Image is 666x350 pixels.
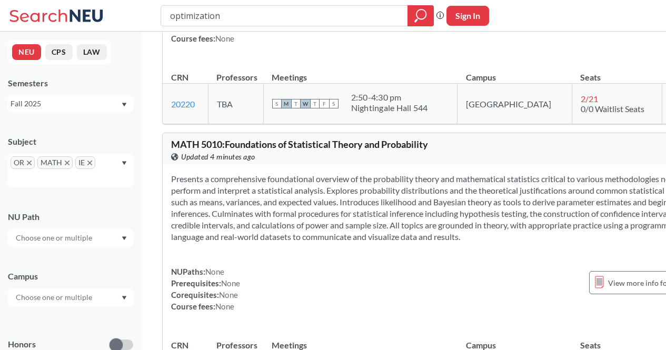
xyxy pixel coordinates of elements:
[171,138,428,150] span: MATH 5010 : Foundations of Statistical Theory and Probability
[282,99,291,108] span: M
[8,136,133,147] div: Subject
[11,98,121,109] div: Fall 2025
[8,154,133,187] div: ORX to remove pillMATHX to remove pillIEX to remove pillDropdown arrow
[208,84,263,124] td: TBA
[215,34,234,43] span: None
[310,99,320,108] span: T
[446,6,489,26] button: Sign In
[171,266,240,312] div: NUPaths: Prerequisites: Corequisites: Course fees:
[329,99,339,108] span: S
[75,156,95,169] span: IEX to remove pill
[87,161,92,165] svg: X to remove pill
[219,290,238,299] span: None
[122,161,127,165] svg: Dropdown arrow
[320,99,329,108] span: F
[171,72,188,83] div: CRN
[122,103,127,107] svg: Dropdown arrow
[122,296,127,300] svg: Dropdown arrow
[8,229,133,247] div: Dropdown arrow
[351,103,428,113] div: Nightingale Hall 544
[45,44,73,60] button: CPS
[77,44,107,60] button: LAW
[291,99,301,108] span: T
[8,288,133,306] div: Dropdown arrow
[572,61,662,84] th: Seats
[171,99,195,109] a: 20220
[27,161,32,165] svg: X to remove pill
[12,44,41,60] button: NEU
[8,77,133,89] div: Semesters
[458,84,572,124] td: [GEOGRAPHIC_DATA]
[122,236,127,241] svg: Dropdown arrow
[414,8,427,23] svg: magnifying glass
[221,278,240,288] span: None
[65,161,69,165] svg: X to remove pill
[8,271,133,282] div: Campus
[407,5,434,26] div: magnifying glass
[208,61,263,84] th: Professors
[11,232,99,244] input: Choose one or multiple
[8,95,133,112] div: Fall 2025Dropdown arrow
[272,99,282,108] span: S
[8,211,133,223] div: NU Path
[11,156,35,169] span: ORX to remove pill
[301,99,310,108] span: W
[215,302,234,311] span: None
[581,104,644,114] span: 0/0 Waitlist Seats
[351,92,428,103] div: 2:50 - 4:30 pm
[458,61,572,84] th: Campus
[263,61,458,84] th: Meetings
[37,156,73,169] span: MATHX to remove pill
[169,7,400,25] input: Class, professor, course number, "phrase"
[181,151,255,163] span: Updated 4 minutes ago
[11,291,99,304] input: Choose one or multiple
[205,267,224,276] span: None
[581,94,598,104] span: 2 / 21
